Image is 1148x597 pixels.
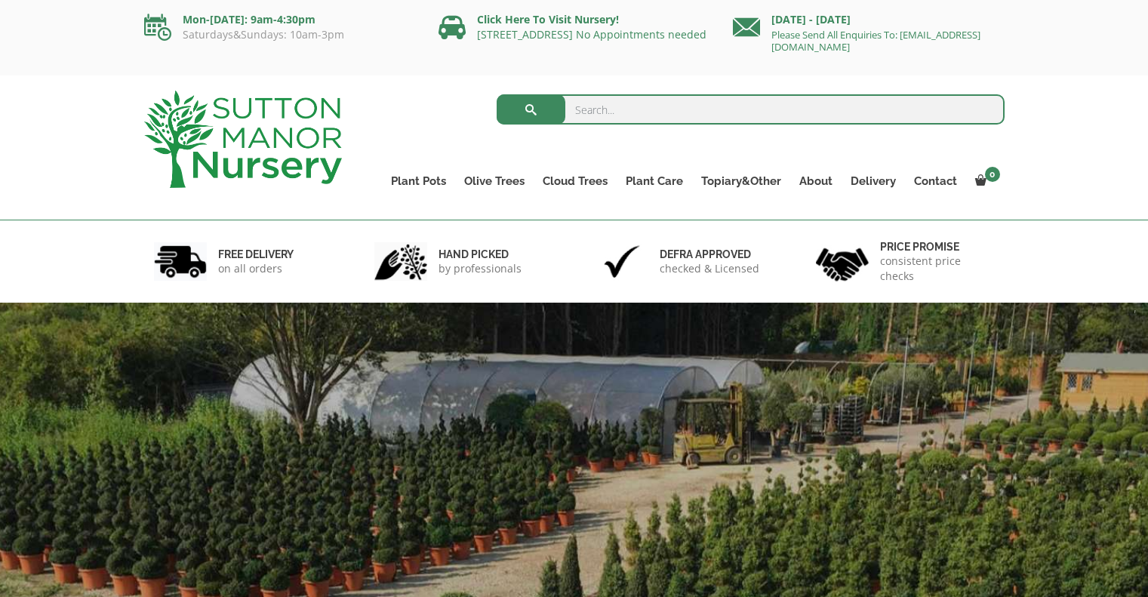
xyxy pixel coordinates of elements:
a: Please Send All Enquiries To: [EMAIL_ADDRESS][DOMAIN_NAME] [771,28,980,54]
a: Plant Care [617,171,692,192]
h6: FREE DELIVERY [218,248,294,261]
a: Olive Trees [455,171,534,192]
a: 0 [966,171,1005,192]
a: Contact [905,171,966,192]
p: on all orders [218,261,294,276]
p: Saturdays&Sundays: 10am-3pm [144,29,416,41]
a: Cloud Trees [534,171,617,192]
p: Mon-[DATE]: 9am-4:30pm [144,11,416,29]
span: 0 [985,167,1000,182]
a: Click Here To Visit Nursery! [477,12,619,26]
img: 4.jpg [816,238,869,285]
a: About [790,171,842,192]
input: Search... [497,94,1005,125]
img: 2.jpg [374,242,427,281]
img: 3.jpg [596,242,648,281]
p: by professionals [439,261,522,276]
p: checked & Licensed [660,261,759,276]
img: 1.jpg [154,242,207,281]
h6: Price promise [880,240,995,254]
a: Plant Pots [382,171,455,192]
h6: Defra approved [660,248,759,261]
a: Delivery [842,171,905,192]
p: [DATE] - [DATE] [733,11,1005,29]
a: Topiary&Other [692,171,790,192]
p: consistent price checks [880,254,995,284]
a: [STREET_ADDRESS] No Appointments needed [477,27,706,42]
img: logo [144,91,342,188]
h6: hand picked [439,248,522,261]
